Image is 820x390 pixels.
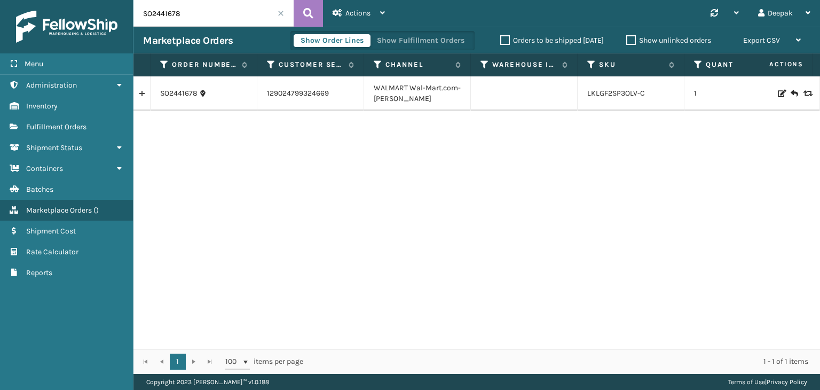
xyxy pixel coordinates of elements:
a: Terms of Use [728,378,765,386]
button: Show Order Lines [294,34,370,47]
td: 1 [684,76,791,111]
span: Reports [26,268,52,277]
span: Actions [345,9,370,18]
div: 1 - 1 of 1 items [318,356,808,367]
p: Copyright 2023 [PERSON_NAME]™ v 1.0.188 [146,374,269,390]
label: Orders to be shipped [DATE] [500,36,604,45]
label: Channel [385,60,450,69]
button: Show Fulfillment Orders [370,34,471,47]
span: Rate Calculator [26,247,78,256]
i: Replace [803,90,810,97]
span: Inventory [26,102,58,111]
label: Quantity [706,60,770,69]
i: Edit [778,90,784,97]
div: | [728,374,807,390]
img: logo [16,11,117,43]
td: WALMART Wal-Mart.com-[PERSON_NAME] [364,76,471,111]
span: Menu [25,59,43,68]
a: Privacy Policy [767,378,807,386]
span: Batches [26,185,53,194]
label: Order Number [172,60,236,69]
span: Fulfillment Orders [26,122,86,131]
label: Show unlinked orders [626,36,711,45]
label: Customer Service Order Number [279,60,343,69]
span: 100 [225,356,241,367]
label: SKU [599,60,664,69]
span: Containers [26,164,63,173]
span: items per page [225,354,303,370]
a: SO2441678 [160,88,198,99]
a: LKLGF2SP3OLV-C [587,89,645,98]
a: 1 [170,354,186,370]
span: ( ) [93,206,99,215]
label: Warehouse Information [492,60,557,69]
i: Create Return Label [791,88,797,99]
h3: Marketplace Orders [143,34,233,47]
span: Marketplace Orders [26,206,92,215]
span: Export CSV [743,36,780,45]
span: Administration [26,81,77,90]
td: 129024799324669 [257,76,364,111]
span: Actions [736,56,810,73]
span: Shipment Cost [26,227,76,236]
span: Shipment Status [26,143,82,152]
